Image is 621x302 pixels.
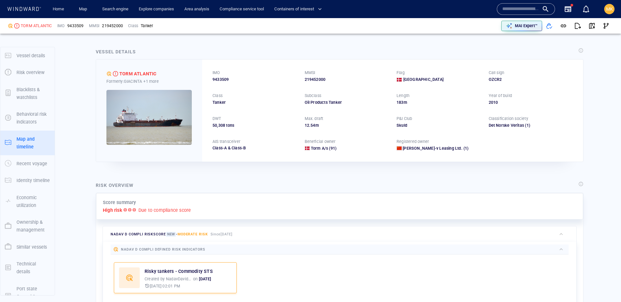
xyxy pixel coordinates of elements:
a: Technical details [0,264,55,270]
button: Recent voyage [0,155,55,172]
span: Since [DATE] [211,232,233,236]
a: Economic utilization [0,198,55,204]
div: Det Norske Veritas [489,123,524,128]
span: m [404,100,407,105]
p: [DATE] [199,276,211,282]
a: Port state Control & Casualties [0,293,55,299]
div: Skuld [397,123,481,128]
p: Recent voyage [16,160,47,167]
p: Created by on [145,276,211,282]
p: Flag [397,70,405,76]
p: IMO [57,23,65,29]
p: Vessel details [16,52,45,59]
p: Year of build [489,93,512,99]
p: [DATE] 02:01 PM [150,283,180,289]
button: Containers of interest [272,4,327,15]
span: Moderate risk [178,232,208,236]
a: Vessel details [0,52,55,58]
p: High risk [103,206,122,214]
div: Tanker [212,100,297,105]
iframe: Chat [594,273,616,297]
div: TORM ATLANTIC [21,23,52,29]
a: Risky tankers - Commodity STS [145,267,213,275]
button: Economic utilization [0,189,55,214]
p: NadavDavidson2 [166,276,192,282]
span: & [228,146,231,150]
span: New [166,232,176,237]
span: . [309,123,310,128]
a: Similar vessels [0,243,55,250]
span: (1) [463,146,469,151]
a: Home [50,4,67,15]
div: High risk [113,71,118,76]
p: Identity timeline [16,177,50,184]
p: Length [397,93,409,99]
div: 219452000 [305,77,389,82]
p: Blacklists & watchlists [16,86,50,102]
div: Oil Products Tanker [305,100,389,105]
span: Nadav D Compli defined risk indicators [121,247,205,252]
button: Technical details [0,255,55,280]
span: 54 [310,123,315,128]
a: Ownership & management [0,223,55,229]
span: (1) [524,123,573,128]
a: Risk overview [0,69,55,75]
span: Nadav D Compli risk score - [111,232,208,237]
p: Class [212,93,223,99]
div: Nadav D Compli defined risk: moderate risk [8,23,13,28]
p: MMSI [89,23,100,29]
p: Ownership & management [16,218,50,234]
p: IMO [212,70,220,76]
p: Map and timeline [16,135,50,151]
p: Class [128,23,138,29]
p: Similar vessels [16,243,47,251]
span: MK [606,6,613,12]
a: Identity timeline [0,177,55,183]
span: 9433509 [67,23,83,29]
p: Classification society [489,116,528,122]
button: Behavioral risk indicators [0,106,55,131]
button: Export report [571,19,585,33]
a: Torm A/s (91) [311,146,337,151]
a: Behavioral risk indicators [0,115,55,121]
p: Max. draft [305,116,323,122]
p: Economic utilization [16,194,50,210]
button: Add to vessel list [542,19,556,33]
button: Search engine [100,4,131,15]
button: Ownership & management [0,214,55,239]
a: Recent voyage [0,160,55,167]
button: Get link [556,19,571,33]
button: Visual Link Analysis [599,19,613,33]
div: Nadav D Compli defined risk: moderate risk [106,71,112,76]
span: (91) [328,146,336,151]
a: Compliance service tool [217,4,267,15]
p: Behavioral risk indicators [16,110,50,126]
span: Tianjin Yuanhang-v Leasing Ltd. [403,146,463,151]
p: Registered owner [397,139,429,145]
button: Blacklists & watchlists [0,81,55,106]
button: Home [48,4,69,15]
img: 5905c34d3d438c4c7ce2c0af_0 [106,90,192,145]
span: TORM ATLANTIC [119,70,157,78]
span: 12 [305,123,309,128]
span: Torm A/s [311,146,328,151]
button: Similar vessels [0,239,55,255]
p: Score summary [103,199,136,206]
button: MAI Expert™ [501,21,542,31]
p: MMSI [305,70,315,76]
div: Det Norske Veritas [489,123,573,128]
button: View on map [585,19,599,33]
a: Map [76,4,92,15]
p: DWT [212,116,221,122]
span: 183 [397,100,404,105]
a: Area analysis [182,4,212,15]
span: Class-B [227,146,246,150]
div: Risk overview [96,181,134,189]
span: [GEOGRAPHIC_DATA] [403,77,443,82]
a: Map and timeline [0,139,55,146]
div: OZCR2 [489,77,573,82]
button: MK [603,3,616,16]
div: Tanker [141,23,153,29]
